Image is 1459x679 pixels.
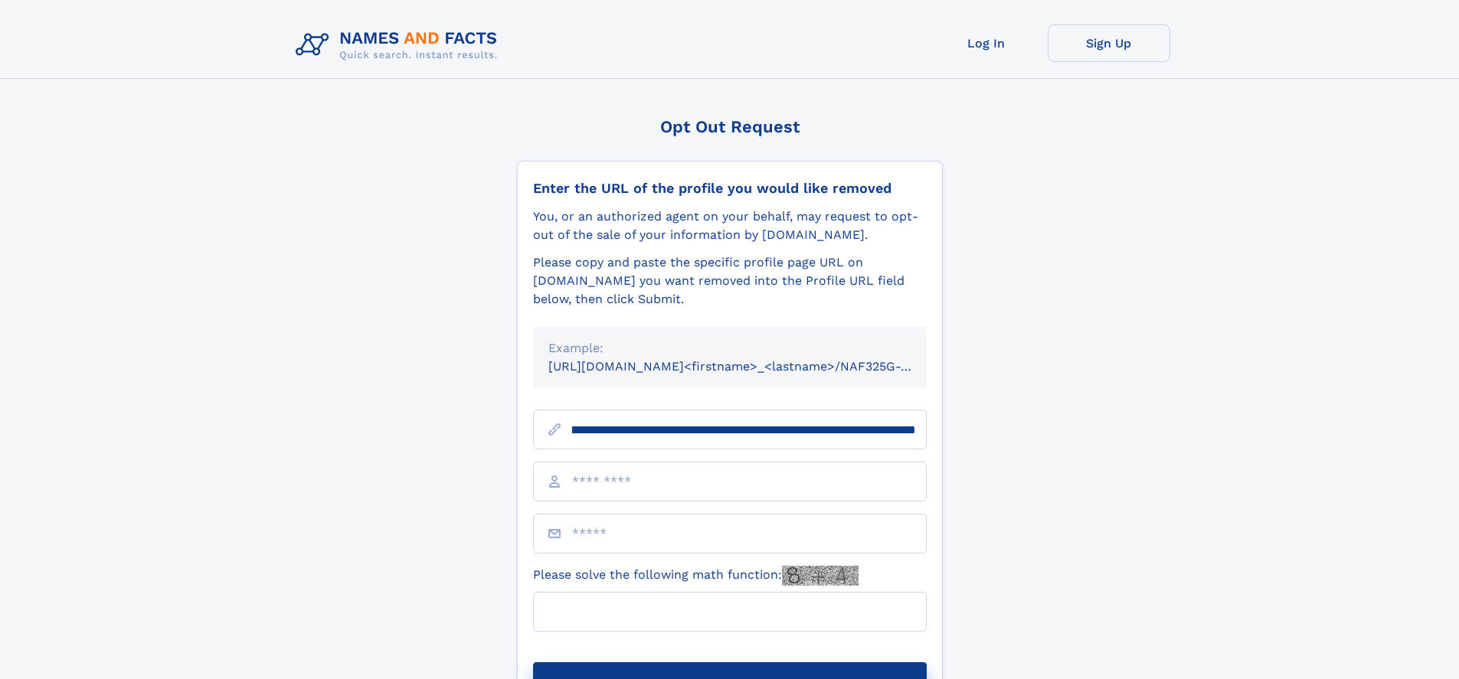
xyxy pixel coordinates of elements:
[533,566,859,586] label: Please solve the following math function:
[290,24,510,66] img: Logo Names and Facts
[533,180,927,197] div: Enter the URL of the profile you would like removed
[548,359,956,374] small: [URL][DOMAIN_NAME]<firstname>_<lastname>/NAF325G-xxxxxxxx
[548,339,911,357] div: Example:
[517,117,943,136] div: Opt Out Request
[533,207,927,244] div: You, or an authorized agent on your behalf, may request to opt-out of the sale of your informatio...
[533,253,927,308] div: Please copy and paste the specific profile page URL on [DOMAIN_NAME] you want removed into the Pr...
[1048,24,1170,62] a: Sign Up
[925,24,1048,62] a: Log In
